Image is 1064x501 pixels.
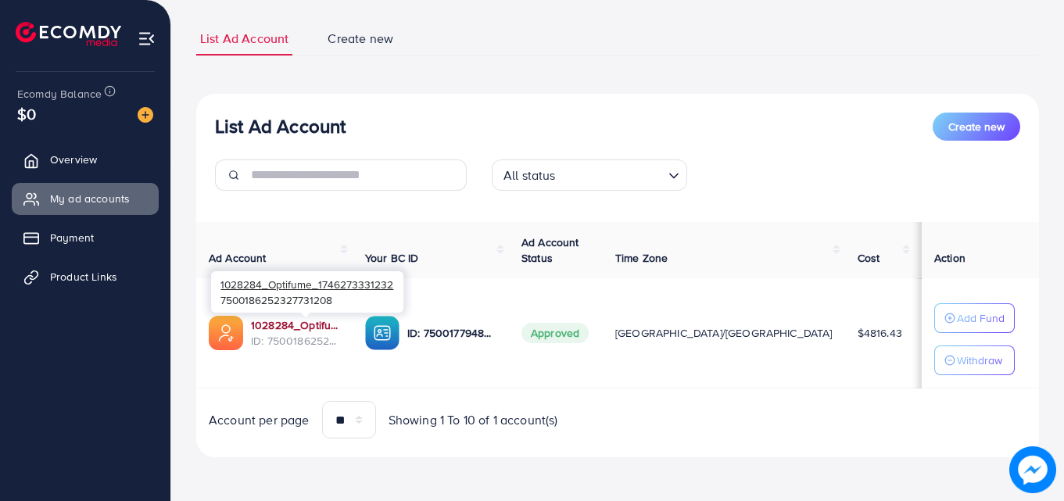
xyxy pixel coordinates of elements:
[17,86,102,102] span: Ecomdy Balance
[521,323,589,343] span: Approved
[365,250,419,266] span: Your BC ID
[365,316,399,350] img: ic-ba-acc.ded83a64.svg
[50,152,97,167] span: Overview
[50,191,130,206] span: My ad accounts
[934,303,1015,333] button: Add Fund
[389,411,558,429] span: Showing 1 To 10 of 1 account(s)
[209,411,310,429] span: Account per page
[933,113,1020,141] button: Create new
[615,250,668,266] span: Time Zone
[251,317,340,333] a: 1028284_Optifume_1746273331232
[12,183,159,214] a: My ad accounts
[200,30,288,48] span: List Ad Account
[500,164,559,187] span: All status
[858,325,902,341] span: $4816.43
[138,30,156,48] img: menu
[209,250,267,266] span: Ad Account
[948,119,1005,134] span: Create new
[934,250,965,266] span: Action
[251,333,340,349] span: ID: 7500186252327731208
[215,115,346,138] h3: List Ad Account
[957,351,1002,370] p: Withdraw
[615,325,833,341] span: [GEOGRAPHIC_DATA]/[GEOGRAPHIC_DATA]
[328,30,393,48] span: Create new
[50,230,94,245] span: Payment
[1009,446,1056,493] img: image
[407,324,496,342] p: ID: 7500177948360687624
[957,309,1005,327] p: Add Fund
[934,345,1015,375] button: Withdraw
[561,161,662,187] input: Search for option
[138,107,153,123] img: image
[17,102,36,125] span: $0
[209,316,243,350] img: ic-ads-acc.e4c84228.svg
[16,22,121,46] img: logo
[12,222,159,253] a: Payment
[211,271,403,313] div: 7500186252327731208
[12,144,159,175] a: Overview
[521,234,579,266] span: Ad Account Status
[12,261,159,292] a: Product Links
[50,269,117,284] span: Product Links
[220,277,393,292] span: 1028284_Optifume_1746273331232
[858,250,880,266] span: Cost
[492,159,687,191] div: Search for option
